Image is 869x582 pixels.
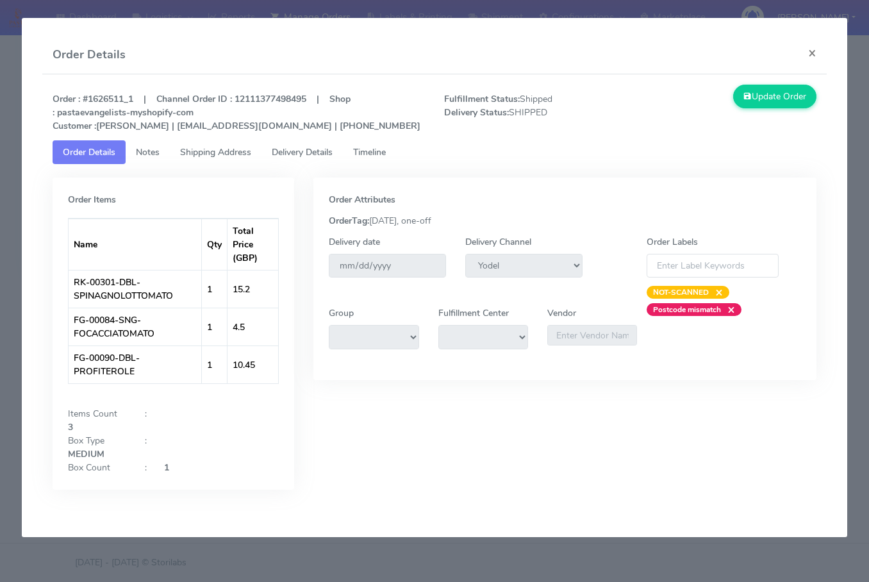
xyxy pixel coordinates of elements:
[63,146,115,158] span: Order Details
[272,146,333,158] span: Delivery Details
[647,235,698,249] label: Order Labels
[438,306,509,320] label: Fulfillment Center
[135,407,154,420] div: :
[69,219,201,270] th: Name
[547,325,637,345] input: Enter Vendor Name
[202,345,228,383] td: 1
[202,270,228,308] td: 1
[69,345,201,383] td: FG-00090-DBL-PROFITEROLE
[353,146,386,158] span: Timeline
[465,235,531,249] label: Delivery Channel
[202,219,228,270] th: Qty
[228,270,279,308] td: 15.2
[733,85,816,108] button: Update Order
[53,120,96,132] strong: Customer :
[58,407,135,420] div: Items Count
[69,270,201,308] td: RK-00301-DBL-SPINAGNOLOTTOMATO
[202,308,228,345] td: 1
[228,219,279,270] th: Total Price (GBP)
[329,235,380,249] label: Delivery date
[136,146,160,158] span: Notes
[58,461,135,474] div: Box Count
[647,254,779,278] input: Enter Label Keywords
[319,214,811,228] div: [DATE], one-off
[329,215,369,227] strong: OrderTag:
[709,286,723,299] span: ×
[329,306,354,320] label: Group
[721,303,735,316] span: ×
[180,146,251,158] span: Shipping Address
[53,140,816,164] ul: Tabs
[68,194,116,206] strong: Order Items
[53,46,126,63] h4: Order Details
[228,308,279,345] td: 4.5
[444,93,520,105] strong: Fulfillment Status:
[58,434,135,447] div: Box Type
[164,461,169,474] strong: 1
[135,461,154,474] div: :
[53,93,420,132] strong: Order : #1626511_1 | Channel Order ID : 12111377498495 | Shop : pastaevangelists-myshopify-com [P...
[653,287,709,297] strong: NOT-SCANNED
[69,308,201,345] td: FG-00084-SNG-FOCACCIATOMATO
[547,306,576,320] label: Vendor
[135,434,154,447] div: :
[68,421,73,433] strong: 3
[444,106,509,119] strong: Delivery Status:
[434,92,630,133] span: Shipped SHIPPED
[653,304,721,315] strong: Postcode mismatch
[798,36,827,70] button: Close
[228,345,279,383] td: 10.45
[68,448,104,460] strong: MEDIUM
[329,194,395,206] strong: Order Attributes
